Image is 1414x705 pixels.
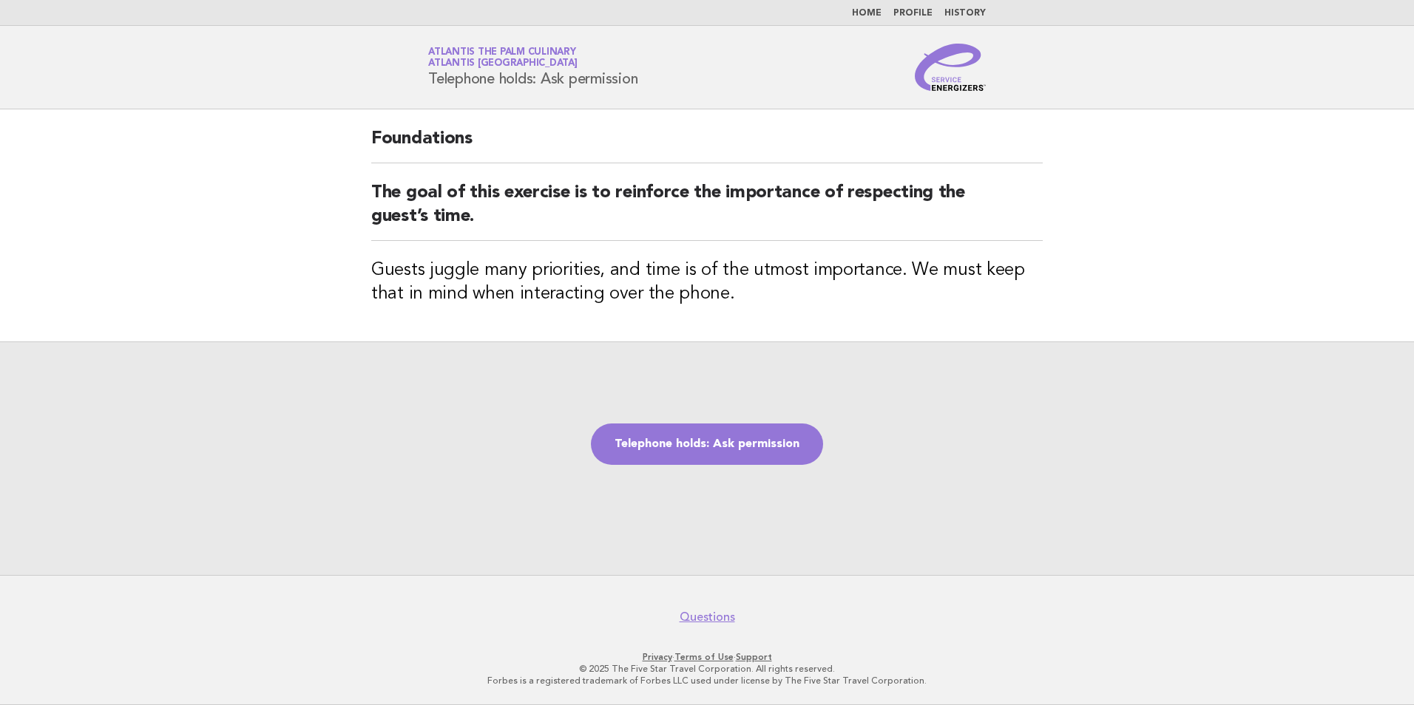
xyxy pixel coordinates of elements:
[371,181,1043,241] h2: The goal of this exercise is to reinforce the importance of respecting the guest’s time.
[680,610,735,624] a: Questions
[371,259,1043,306] h3: Guests juggle many priorities, and time is of the utmost importance. We must keep that in mind wh...
[736,652,772,662] a: Support
[371,127,1043,163] h2: Foundations
[254,675,1160,687] p: Forbes is a registered trademark of Forbes LLC used under license by The Five Star Travel Corpora...
[428,59,578,69] span: Atlantis [GEOGRAPHIC_DATA]
[944,9,986,18] a: History
[428,47,578,68] a: Atlantis The Palm CulinaryAtlantis [GEOGRAPHIC_DATA]
[915,44,986,91] img: Service Energizers
[254,663,1160,675] p: © 2025 The Five Star Travel Corporation. All rights reserved.
[254,651,1160,663] p: · ·
[893,9,933,18] a: Profile
[852,9,882,18] a: Home
[591,423,823,465] a: Telephone holds: Ask permission
[428,48,637,86] h1: Telephone holds: Ask permission
[674,652,734,662] a: Terms of Use
[643,652,672,662] a: Privacy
